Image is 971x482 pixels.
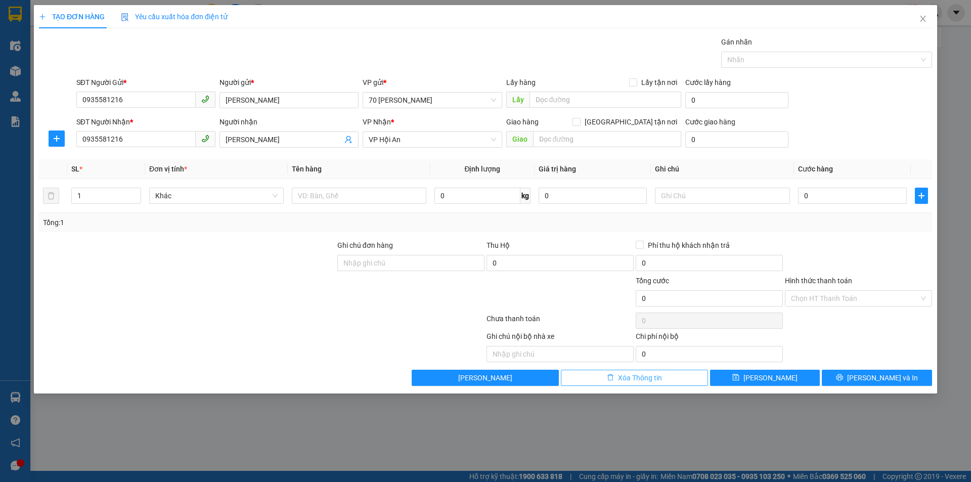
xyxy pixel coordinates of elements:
[581,116,681,127] span: [GEOGRAPHIC_DATA] tận nơi
[49,135,64,143] span: plus
[121,13,228,21] span: Yêu cầu xuất hóa đơn điện tử
[76,116,215,127] div: SĐT Người Nhận
[155,188,278,203] span: Khác
[71,165,79,173] span: SL
[733,374,740,382] span: save
[685,78,731,86] label: Cước lấy hàng
[49,130,65,147] button: plus
[685,92,788,108] input: Cước lấy hàng
[685,118,735,126] label: Cước giao hàng
[637,77,681,88] span: Lấy tận nơi
[121,13,129,21] img: icon
[506,78,536,86] span: Lấy hàng
[822,370,932,386] button: printer[PERSON_NAME] và In
[412,370,559,386] button: [PERSON_NAME]
[219,77,359,88] div: Người gửi
[919,15,927,23] span: close
[785,277,852,285] label: Hình thức thanh toán
[533,131,681,147] input: Dọc đường
[337,255,484,271] input: Ghi chú đơn hàng
[345,136,353,144] span: user-add
[685,132,788,148] input: Cước giao hàng
[506,118,539,126] span: Giao hàng
[485,313,635,331] div: Chưa thanh toán
[43,188,59,204] button: delete
[201,95,209,103] span: phone
[219,116,359,127] div: Người nhận
[539,188,647,204] input: 0
[847,372,918,383] span: [PERSON_NAME] và In
[561,370,709,386] button: deleteXóa Thông tin
[721,38,752,46] label: Gán nhãn
[39,13,46,20] span: plus
[201,135,209,143] span: phone
[506,131,533,147] span: Giao
[487,346,634,362] input: Nhập ghi chú
[43,217,375,228] div: Tổng: 1
[149,165,187,173] span: Đơn vị tính
[618,372,662,383] span: Xóa Thông tin
[487,331,634,346] div: Ghi chú nội bộ nhà xe
[369,132,496,147] span: VP Hội An
[644,240,734,251] span: Phí thu hộ khách nhận trả
[529,92,681,108] input: Dọc đường
[836,374,843,382] span: printer
[465,165,501,173] span: Định lượng
[909,5,937,33] button: Close
[369,93,496,108] span: 70 Nguyễn Hữu Huân
[363,118,391,126] span: VP Nhận
[506,92,529,108] span: Lấy
[292,165,322,173] span: Tên hàng
[744,372,798,383] span: [PERSON_NAME]
[459,372,513,383] span: [PERSON_NAME]
[607,374,614,382] span: delete
[636,331,783,346] div: Chi phí nội bộ
[487,241,510,249] span: Thu Hộ
[337,241,393,249] label: Ghi chú đơn hàng
[363,77,502,88] div: VP gửi
[76,77,215,88] div: SĐT Người Gửi
[651,159,794,179] th: Ghi chú
[539,165,576,173] span: Giá trị hàng
[798,165,833,173] span: Cước hàng
[655,188,790,204] input: Ghi Chú
[292,188,426,204] input: VD: Bàn, Ghế
[39,13,105,21] span: TẠO ĐƠN HÀNG
[915,188,928,204] button: plus
[636,277,669,285] span: Tổng cước
[520,188,531,204] span: kg
[915,192,928,200] span: plus
[710,370,820,386] button: save[PERSON_NAME]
